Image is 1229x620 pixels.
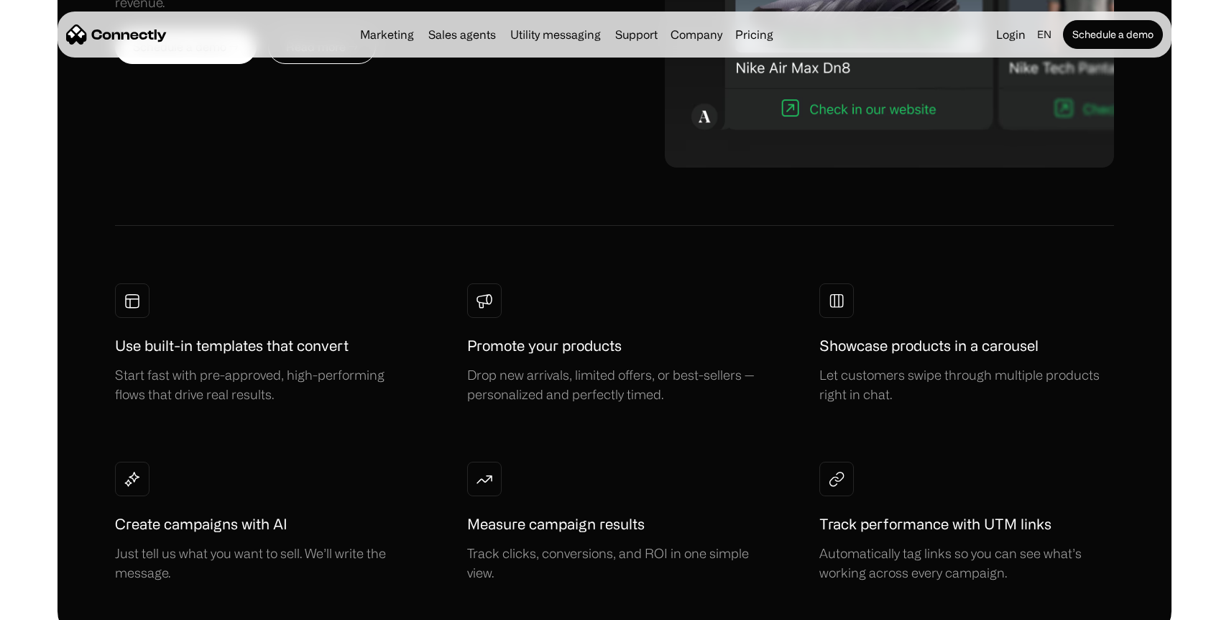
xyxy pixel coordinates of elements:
[467,514,645,535] h1: Measure campaign results
[819,335,1039,357] h1: Showcase products in a carousel
[467,544,762,583] div: Track clicks, conversions, and ROI in one simple view.
[1063,20,1163,49] a: Schedule a demo
[609,29,663,40] a: Support
[666,24,727,45] div: Company
[671,24,722,45] div: Company
[115,335,349,357] h1: Use built-in templates that convert
[990,24,1031,45] a: Login
[14,593,86,615] aside: Language selected: English
[115,544,410,583] div: Just tell us what you want to sell. We’ll write the message.
[423,29,502,40] a: Sales agents
[1037,24,1051,45] div: en
[729,29,779,40] a: Pricing
[819,544,1114,583] div: Automatically tag links so you can see what’s working across every campaign.
[29,595,86,615] ul: Language list
[819,365,1114,404] div: Let customers swipe through multiple products right in chat.
[115,514,287,535] h1: Create campaigns with AI
[354,29,420,40] a: Marketing
[467,335,622,357] h1: Promote your products
[819,514,1051,535] h1: Track performance with UTM links
[505,29,607,40] a: Utility messaging
[1031,24,1060,45] div: en
[66,24,167,45] a: home
[467,365,762,404] div: Drop new arrivals, limited offers, or best-sellers — personalized and perfectly timed.
[115,365,410,404] div: Start fast with pre-approved, high-performing flows that drive real results.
